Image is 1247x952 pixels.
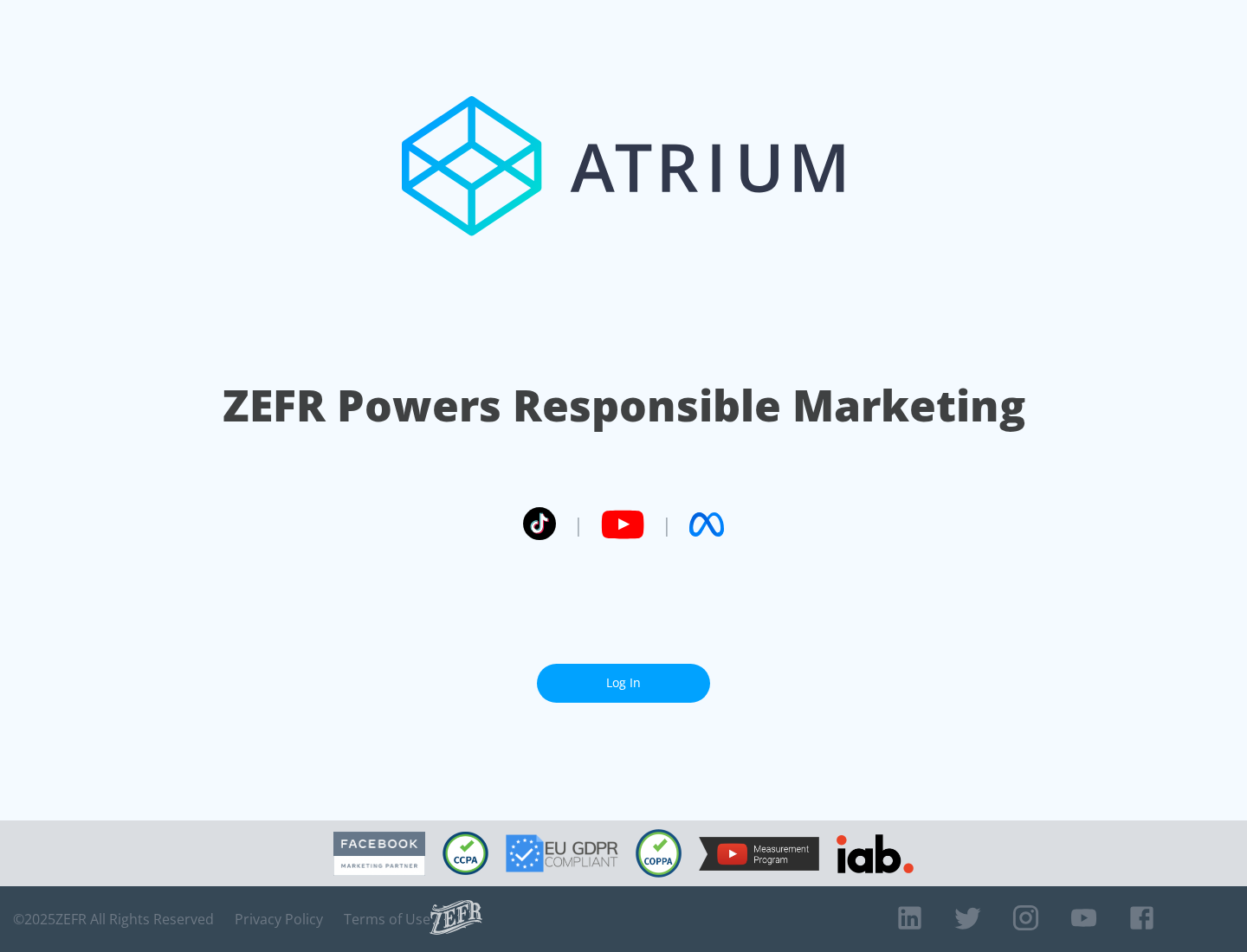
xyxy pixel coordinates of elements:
span: | [662,511,672,537]
span: © 2025 ZEFR All Rights Reserved [13,910,214,928]
a: Privacy Policy [235,910,323,928]
img: IAB [837,834,914,873]
a: Log In [537,664,710,703]
img: Facebook Marketing Partner [333,832,425,876]
a: Terms of Use [344,910,430,928]
img: CCPA Compliant [443,832,488,875]
img: YouTube Measurement Program [699,837,819,871]
img: COPPA Compliant [636,829,682,878]
span: | [573,511,584,537]
h1: ZEFR Powers Responsible Marketing [223,376,1025,435]
img: GDPR Compliant [506,834,618,872]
